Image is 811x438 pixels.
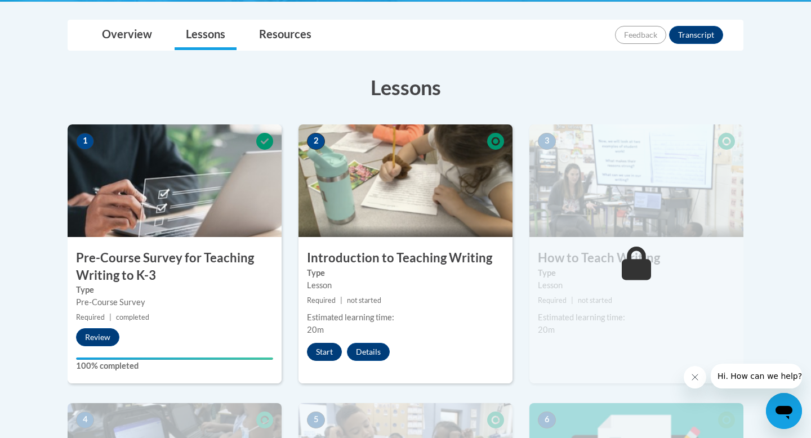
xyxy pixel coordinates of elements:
[76,284,273,296] label: Type
[298,249,513,267] h3: Introduction to Teaching Writing
[340,296,342,305] span: |
[76,357,273,360] div: Your progress
[76,133,94,150] span: 1
[307,279,504,292] div: Lesson
[684,366,706,388] iframe: Close message
[248,20,323,50] a: Resources
[76,412,94,428] span: 4
[578,296,612,305] span: not started
[76,296,273,309] div: Pre-Course Survey
[529,249,743,267] h3: How to Teach Writing
[307,325,324,334] span: 20m
[68,73,743,101] h3: Lessons
[116,313,149,321] span: completed
[538,296,567,305] span: Required
[669,26,723,44] button: Transcript
[538,325,555,334] span: 20m
[76,328,119,346] button: Review
[538,279,735,292] div: Lesson
[68,249,282,284] h3: Pre-Course Survey for Teaching Writing to K-3
[347,296,381,305] span: not started
[538,311,735,324] div: Estimated learning time:
[711,364,802,388] iframe: Message from company
[538,412,556,428] span: 6
[766,393,802,429] iframe: Button to launch messaging window
[307,412,325,428] span: 5
[109,313,112,321] span: |
[615,26,666,44] button: Feedback
[347,343,390,361] button: Details
[307,296,336,305] span: Required
[538,133,556,150] span: 3
[298,124,513,237] img: Course Image
[307,311,504,324] div: Estimated learning time:
[91,20,163,50] a: Overview
[175,20,237,50] a: Lessons
[68,124,282,237] img: Course Image
[538,267,735,279] label: Type
[76,313,105,321] span: Required
[307,267,504,279] label: Type
[307,133,325,150] span: 2
[529,124,743,237] img: Course Image
[571,296,573,305] span: |
[307,343,342,361] button: Start
[76,360,273,372] label: 100% completed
